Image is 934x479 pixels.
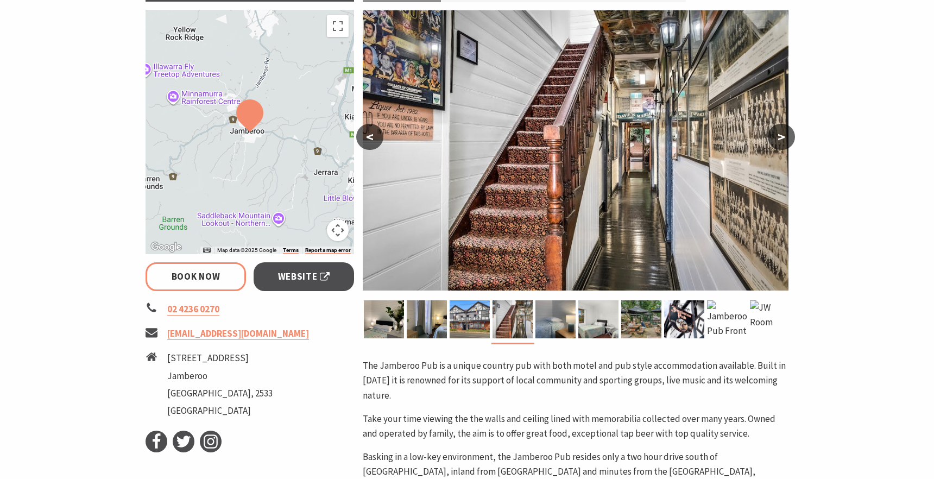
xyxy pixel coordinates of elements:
button: Toggle fullscreen view [327,15,349,37]
button: < [356,124,383,150]
a: 02 4236 0270 [167,303,219,316]
li: [GEOGRAPHIC_DATA], 2533 [167,386,273,401]
li: [GEOGRAPHIC_DATA] [167,404,273,418]
img: Sign at front of pub [664,300,704,338]
button: Map camera controls [327,219,349,241]
p: Take your time viewing the the walls and ceiling lined with memorabilia collected over many years... [363,412,788,441]
img: Google [148,240,184,254]
img: Jamberoo Pub Front View [707,300,747,338]
img: Stairs middle of building to upstairs accommodation [363,10,788,291]
img: Beer Garden rear of Pub [621,300,661,338]
img: Stairs middle of building to upstairs accommodation [493,300,533,338]
a: Website [254,262,354,291]
a: Report a map error [305,247,351,254]
img: JW Room [750,300,790,338]
span: Map data ©2025 Google [217,247,276,253]
img: Jamberoo Pub from street [450,300,490,338]
span: Website [278,269,330,284]
img: Pub Style Room 9 [364,300,404,338]
button: > [768,124,795,150]
img: Pub Style Room 3 [535,300,576,338]
a: [EMAIL_ADDRESS][DOMAIN_NAME] [167,327,309,340]
img: Room 6 Group Pub Stay [578,300,619,338]
li: Jamberoo [167,369,273,383]
a: Book Now [146,262,246,291]
a: Terms (opens in new tab) [283,247,299,254]
img: Pub Style Room 4 [407,300,447,338]
a: Open this area in Google Maps (opens a new window) [148,240,184,254]
button: Keyboard shortcuts [203,247,211,254]
p: The Jamberoo Pub is a unique country pub with both motel and pub style accommodation available. B... [363,358,788,403]
li: [STREET_ADDRESS] [167,351,273,365]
